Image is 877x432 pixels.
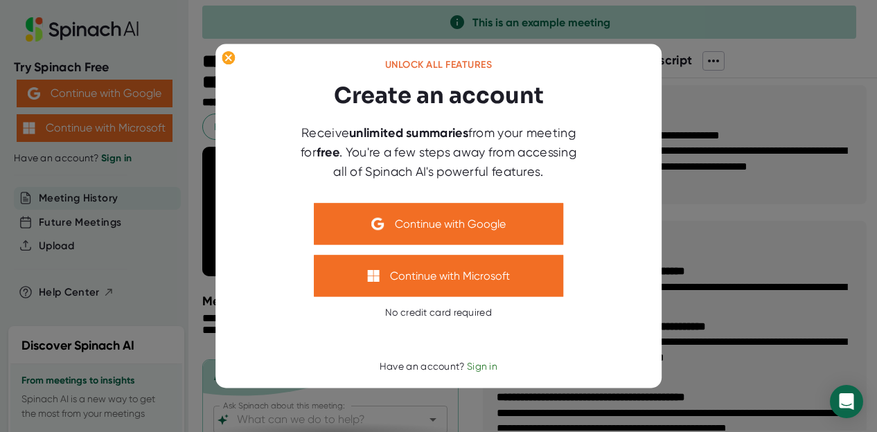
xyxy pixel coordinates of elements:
[385,307,492,320] div: No credit card required
[372,218,384,231] img: Aehbyd4JwY73AAAAAElFTkSuQmCC
[385,59,493,71] div: Unlock all features
[317,145,339,161] b: free
[314,255,563,297] button: Continue with Microsoft
[830,385,863,418] div: Open Intercom Messenger
[467,361,497,372] span: Sign in
[380,361,497,373] div: Have an account?
[314,204,563,245] button: Continue with Google
[334,80,544,113] h3: Create an account
[349,126,468,141] b: unlimited summaries
[293,124,584,181] div: Receive from your meeting for . You're a few steps away from accessing all of Spinach AI's powerf...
